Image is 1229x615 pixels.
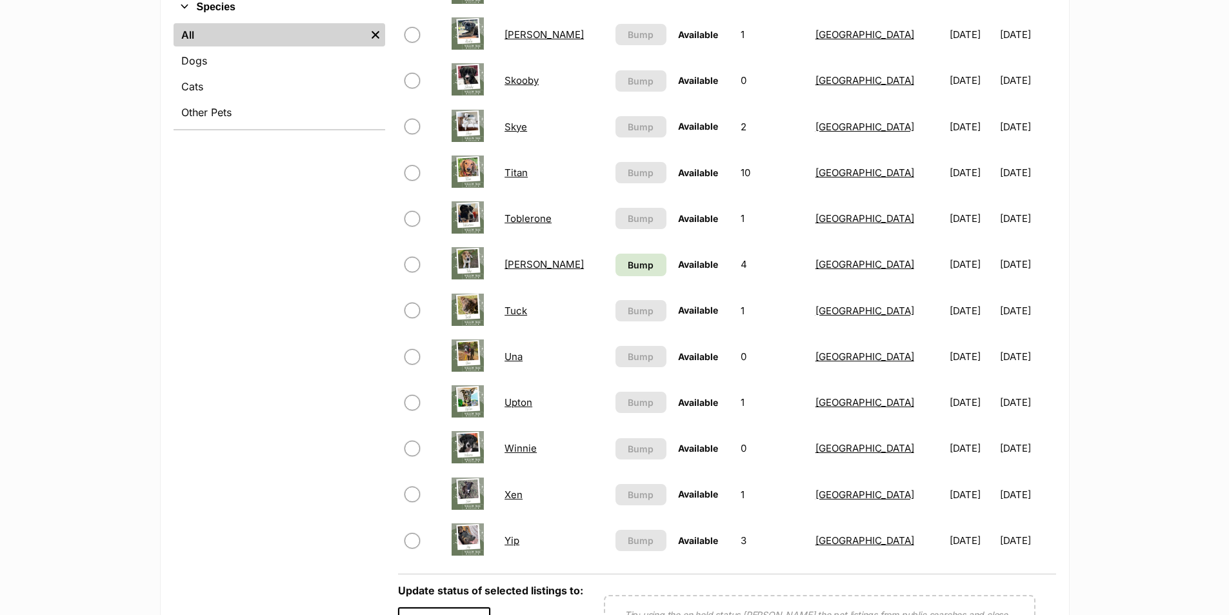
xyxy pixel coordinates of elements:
[1000,518,1054,563] td: [DATE]
[615,300,666,321] button: Bump
[815,442,914,454] a: [GEOGRAPHIC_DATA]
[678,397,718,408] span: Available
[815,489,914,501] a: [GEOGRAPHIC_DATA]
[398,584,583,597] label: Update status of selected listings to:
[505,350,523,363] a: Una
[815,534,914,547] a: [GEOGRAPHIC_DATA]
[615,346,666,367] button: Bump
[815,212,914,225] a: [GEOGRAPHIC_DATA]
[944,196,999,241] td: [DATE]
[944,288,999,333] td: [DATE]
[735,105,809,149] td: 2
[628,396,654,409] span: Bump
[944,105,999,149] td: [DATE]
[1000,12,1054,57] td: [DATE]
[174,49,385,72] a: Dogs
[615,208,666,229] button: Bump
[1000,242,1054,287] td: [DATE]
[505,258,584,270] a: [PERSON_NAME]
[615,70,666,92] button: Bump
[815,74,914,86] a: [GEOGRAPHIC_DATA]
[944,12,999,57] td: [DATE]
[735,426,809,470] td: 0
[815,350,914,363] a: [GEOGRAPHIC_DATA]
[615,392,666,413] button: Bump
[628,304,654,318] span: Bump
[678,443,718,454] span: Available
[615,24,666,45] button: Bump
[678,489,718,499] span: Available
[1000,150,1054,195] td: [DATE]
[735,196,809,241] td: 1
[628,488,654,501] span: Bump
[505,74,539,86] a: Skooby
[628,258,654,272] span: Bump
[452,110,484,142] img: Skye
[678,351,718,362] span: Available
[815,166,914,179] a: [GEOGRAPHIC_DATA]
[944,518,999,563] td: [DATE]
[505,489,523,501] a: Xen
[815,28,914,41] a: [GEOGRAPHIC_DATA]
[735,242,809,287] td: 4
[735,150,809,195] td: 10
[735,58,809,103] td: 0
[615,438,666,459] button: Bump
[628,350,654,363] span: Bump
[1000,196,1054,241] td: [DATE]
[678,213,718,224] span: Available
[678,121,718,132] span: Available
[735,288,809,333] td: 1
[174,23,366,46] a: All
[678,167,718,178] span: Available
[735,380,809,425] td: 1
[505,442,537,454] a: Winnie
[615,254,666,276] a: Bump
[815,305,914,317] a: [GEOGRAPHIC_DATA]
[678,535,718,546] span: Available
[615,484,666,505] button: Bump
[678,29,718,40] span: Available
[628,120,654,134] span: Bump
[628,166,654,179] span: Bump
[1000,288,1054,333] td: [DATE]
[505,305,527,317] a: Tuck
[735,472,809,517] td: 1
[174,101,385,124] a: Other Pets
[366,23,385,46] a: Remove filter
[815,396,914,408] a: [GEOGRAPHIC_DATA]
[735,12,809,57] td: 1
[735,334,809,379] td: 0
[505,212,552,225] a: Toblerone
[505,396,532,408] a: Upton
[1000,105,1054,149] td: [DATE]
[735,518,809,563] td: 3
[944,242,999,287] td: [DATE]
[678,259,718,270] span: Available
[944,58,999,103] td: [DATE]
[505,28,584,41] a: [PERSON_NAME]
[678,305,718,316] span: Available
[1000,58,1054,103] td: [DATE]
[815,121,914,133] a: [GEOGRAPHIC_DATA]
[615,162,666,183] button: Bump
[628,212,654,225] span: Bump
[944,334,999,379] td: [DATE]
[505,166,528,179] a: Titan
[505,121,527,133] a: Skye
[678,75,718,86] span: Available
[615,116,666,137] button: Bump
[174,75,385,98] a: Cats
[1000,380,1054,425] td: [DATE]
[944,472,999,517] td: [DATE]
[615,530,666,551] button: Bump
[628,534,654,547] span: Bump
[944,150,999,195] td: [DATE]
[1000,472,1054,517] td: [DATE]
[944,380,999,425] td: [DATE]
[815,258,914,270] a: [GEOGRAPHIC_DATA]
[628,74,654,88] span: Bump
[1000,334,1054,379] td: [DATE]
[1000,426,1054,470] td: [DATE]
[628,28,654,41] span: Bump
